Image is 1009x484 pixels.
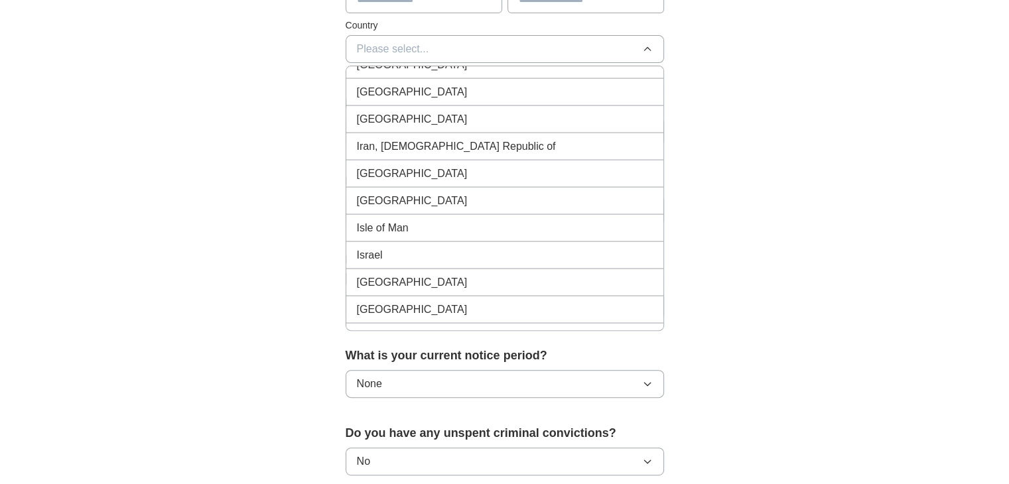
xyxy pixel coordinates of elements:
[357,328,468,344] span: [GEOGRAPHIC_DATA]
[357,41,429,57] span: Please select...
[346,35,664,63] button: Please select...
[346,347,664,365] label: What is your current notice period?
[357,376,382,392] span: None
[357,165,468,181] span: [GEOGRAPHIC_DATA]
[357,247,383,263] span: Israel
[357,192,468,208] span: [GEOGRAPHIC_DATA]
[357,111,468,127] span: [GEOGRAPHIC_DATA]
[346,424,664,442] label: Do you have any unspent criminal convictions?
[357,84,468,99] span: [GEOGRAPHIC_DATA]
[357,301,468,317] span: [GEOGRAPHIC_DATA]
[357,274,468,290] span: [GEOGRAPHIC_DATA]
[357,138,556,154] span: Iran, [DEMOGRAPHIC_DATA] Republic of
[346,448,664,475] button: No
[346,370,664,398] button: None
[357,219,409,235] span: Isle of Man
[357,454,370,469] span: No
[346,19,664,32] label: Country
